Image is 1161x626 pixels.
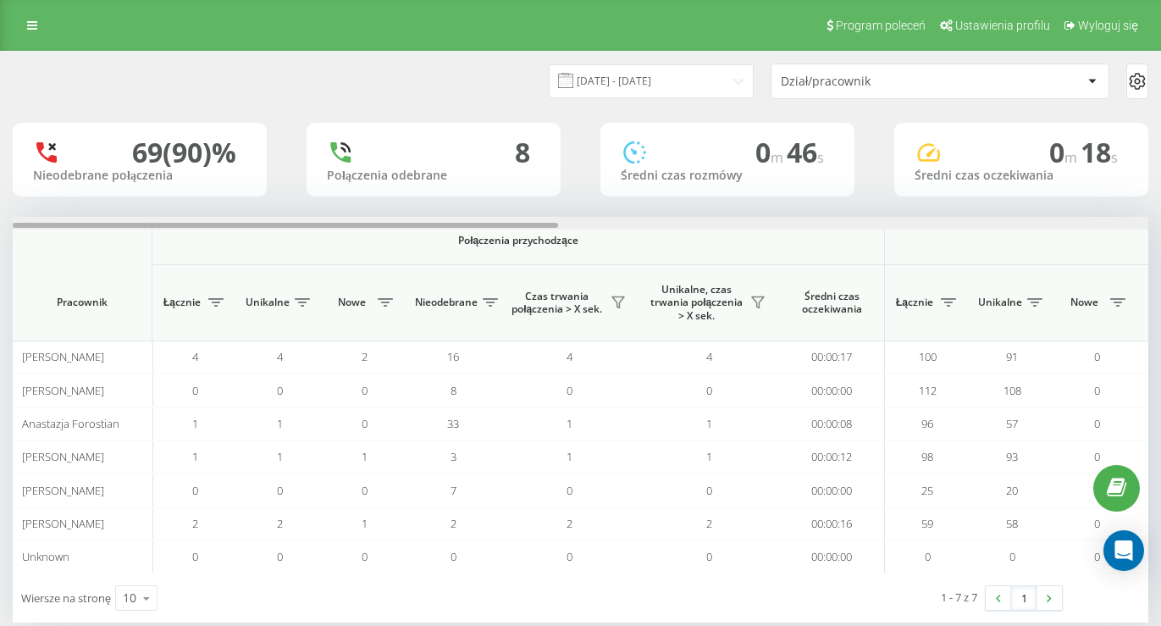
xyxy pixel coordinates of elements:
[1094,449,1100,464] span: 0
[22,349,104,364] span: [PERSON_NAME]
[1064,148,1081,167] span: m
[921,449,933,464] span: 98
[1094,549,1100,564] span: 0
[1006,349,1018,364] span: 91
[771,148,787,167] span: m
[648,283,745,323] span: Unikalne, czas trwania połączenia > X sek.
[362,483,368,498] span: 0
[451,383,456,398] span: 8
[1081,134,1118,170] span: 18
[330,296,373,309] span: Nowe
[921,516,933,531] span: 59
[779,407,885,440] td: 00:00:08
[21,590,111,606] span: Wiersze na stronę
[451,516,456,531] span: 2
[362,416,368,431] span: 0
[515,136,530,169] div: 8
[161,296,203,309] span: Łącznie
[779,374,885,407] td: 00:00:00
[567,516,572,531] span: 2
[941,589,977,606] div: 1 - 7 z 7
[192,383,198,398] span: 0
[22,483,104,498] span: [PERSON_NAME]
[277,383,283,398] span: 0
[22,449,104,464] span: [PERSON_NAME]
[955,19,1050,32] span: Ustawienia profilu
[817,148,824,167] span: s
[1003,383,1021,398] span: 108
[277,349,283,364] span: 4
[779,540,885,573] td: 00:00:00
[1103,530,1144,571] div: Open Intercom Messenger
[779,440,885,474] td: 00:00:12
[921,483,933,498] span: 25
[1006,483,1018,498] span: 20
[1094,516,1100,531] span: 0
[792,290,871,316] span: Średni czas oczekiwania
[706,349,712,364] span: 4
[362,383,368,398] span: 0
[567,449,572,464] span: 1
[192,349,198,364] span: 4
[706,449,712,464] span: 1
[451,449,456,464] span: 3
[447,349,459,364] span: 16
[362,449,368,464] span: 1
[706,516,712,531] span: 2
[277,449,283,464] span: 1
[779,507,885,540] td: 00:00:16
[1049,134,1081,170] span: 0
[451,483,456,498] span: 7
[706,483,712,498] span: 0
[921,416,933,431] span: 96
[836,19,926,32] span: Program poleceń
[1006,516,1018,531] span: 58
[327,169,540,183] div: Połączenia odebrane
[1009,549,1015,564] span: 0
[621,169,834,183] div: Średni czas rozmówy
[447,416,459,431] span: 33
[1006,416,1018,431] span: 57
[192,516,198,531] span: 2
[919,349,937,364] span: 100
[362,516,368,531] span: 1
[567,549,572,564] span: 0
[192,483,198,498] span: 0
[22,416,119,431] span: Anastazja Forostian
[1111,148,1118,167] span: s
[1011,586,1037,610] a: 1
[1063,296,1105,309] span: Nowe
[192,449,198,464] span: 1
[706,416,712,431] span: 1
[132,136,236,169] div: 69 (90)%
[196,234,840,247] span: Połączenia przychodzące
[706,383,712,398] span: 0
[1094,383,1100,398] span: 0
[246,296,290,309] span: Unikalne
[787,134,824,170] span: 46
[22,549,69,564] span: Unknown
[277,516,283,531] span: 2
[277,416,283,431] span: 1
[123,590,136,607] div: 10
[779,341,885,374] td: 00:00:17
[755,134,787,170] span: 0
[27,296,137,309] span: Pracownik
[277,483,283,498] span: 0
[22,383,104,398] span: [PERSON_NAME]
[415,296,478,309] span: Nieodebrane
[779,474,885,507] td: 00:00:00
[508,290,605,316] span: Czas trwania połączenia > X sek.
[277,549,283,564] span: 0
[925,549,931,564] span: 0
[893,296,936,309] span: Łącznie
[919,383,937,398] span: 112
[33,169,246,183] div: Nieodebrane połączenia
[978,296,1022,309] span: Unikalne
[781,75,983,89] div: Dział/pracownik
[567,483,572,498] span: 0
[567,383,572,398] span: 0
[1094,416,1100,431] span: 0
[362,549,368,564] span: 0
[1078,19,1138,32] span: Wyloguj się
